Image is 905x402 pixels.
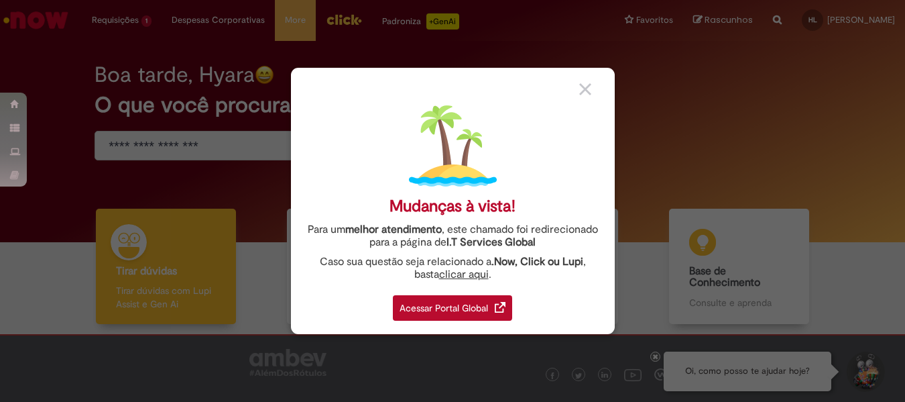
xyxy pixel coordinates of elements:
div: Caso sua questão seja relacionado a , basta . [301,256,605,281]
a: I.T Services Global [446,228,536,249]
strong: .Now, Click ou Lupi [491,255,583,268]
img: island.png [409,102,497,190]
div: Para um , este chamado foi redirecionado para a página de [301,223,605,249]
strong: melhor atendimento [345,223,442,236]
a: Acessar Portal Global [393,288,512,321]
img: close_button_grey.png [579,83,591,95]
a: clicar aqui [439,260,489,281]
div: Mudanças à vista! [389,197,516,216]
img: redirect_link.png [495,302,505,313]
div: Acessar Portal Global [393,295,512,321]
